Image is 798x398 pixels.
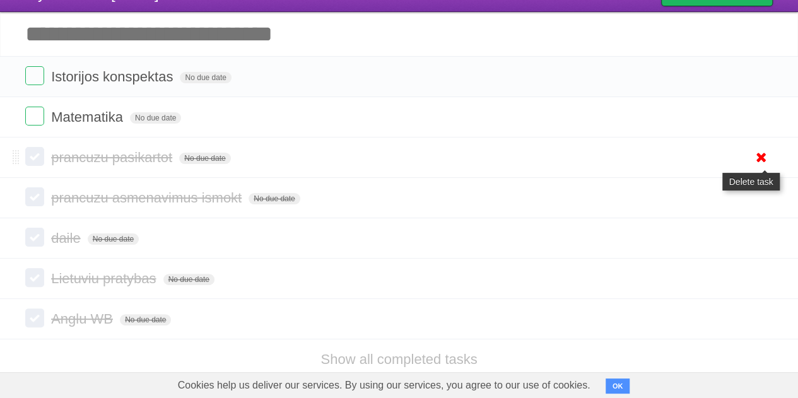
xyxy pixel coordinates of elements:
span: Cookies help us deliver our services. By using our services, you agree to our use of cookies. [165,373,603,398]
span: No due date [249,193,300,204]
span: Matematika [51,109,126,125]
span: prancuzu asmenavimus ismokt [51,190,245,206]
span: No due date [130,112,181,124]
label: Done [25,187,44,206]
a: Show all completed tasks [320,351,477,367]
button: OK [606,378,630,394]
label: Done [25,107,44,126]
span: prancuzu pasikartot [51,149,175,165]
label: Done [25,228,44,247]
label: Done [25,66,44,85]
span: Anglu WB [51,311,116,327]
span: Lietuviu pratybas [51,271,159,286]
span: No due date [179,153,230,164]
span: No due date [180,72,231,83]
span: No due date [120,314,171,325]
span: daile [51,230,83,246]
label: Done [25,268,44,287]
label: Done [25,308,44,327]
span: No due date [163,274,214,285]
span: Istorijos konspektas [51,69,176,85]
label: Done [25,147,44,166]
span: No due date [88,233,139,245]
